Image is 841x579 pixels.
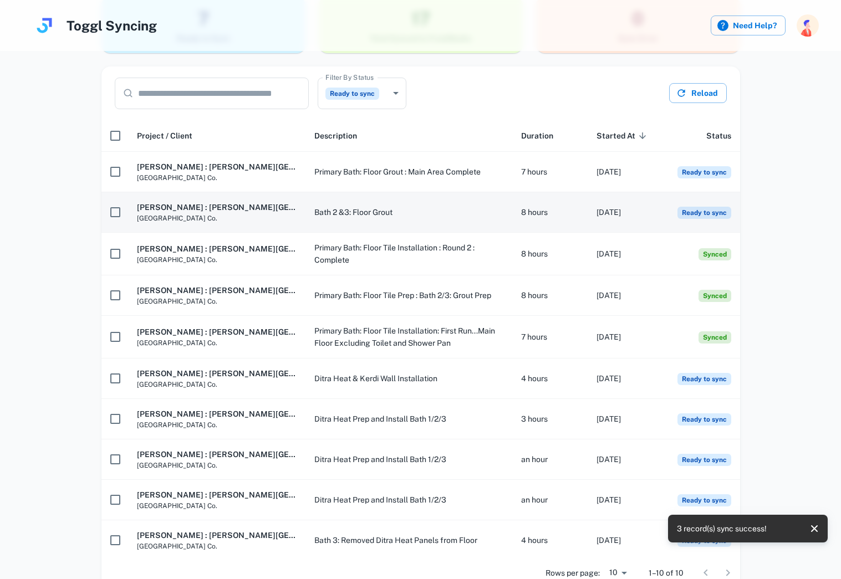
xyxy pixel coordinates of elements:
h6: [PERSON_NAME] : [PERSON_NAME][GEOGRAPHIC_DATA] [137,408,297,420]
button: close [806,520,823,537]
td: [DATE] [588,316,664,358]
h6: [PERSON_NAME] : [PERSON_NAME][GEOGRAPHIC_DATA] [137,243,297,255]
div: Ready to sync [318,78,406,109]
td: 8 hours [512,233,588,275]
h6: [PERSON_NAME] : [PERSON_NAME][GEOGRAPHIC_DATA] [137,529,297,541]
td: Bath 2 &3: Floor Grout [305,192,512,233]
h6: [PERSON_NAME] : [PERSON_NAME][GEOGRAPHIC_DATA] [137,367,297,380]
td: an hour [512,439,588,480]
span: Project / Client [137,129,192,142]
span: Ready to sync [677,413,731,426]
span: Started At [597,129,650,142]
span: [GEOGRAPHIC_DATA] Co. [137,420,297,430]
td: 7 hours [512,316,588,358]
span: Synced [699,248,731,260]
h4: Toggl Syncing [67,16,157,35]
p: Rows per page: [546,567,600,579]
td: 7 hours [512,152,588,192]
span: Ready to sync [677,373,731,385]
h6: [PERSON_NAME] : [PERSON_NAME][GEOGRAPHIC_DATA] [137,326,297,338]
td: [DATE] [588,520,664,561]
h6: [PERSON_NAME] : [PERSON_NAME][GEOGRAPHIC_DATA] [137,161,297,173]
div: 3 record(s) sync success! [677,518,767,539]
span: [GEOGRAPHIC_DATA] Co. [137,380,297,390]
td: 3 hours [512,399,588,439]
button: Reload [669,83,727,103]
td: 8 hours [512,275,588,316]
span: Description [314,129,357,142]
td: Ditra Heat & Kerdi Wall Installation [305,358,512,399]
td: Ditra Heat Prep and Install Bath 1/2/3 [305,480,512,520]
td: Bath 3: Removed Ditra Heat Panels from Floor [305,520,512,561]
td: [DATE] [588,480,664,520]
td: [DATE] [588,439,664,480]
td: [DATE] [588,399,664,439]
label: Filter By Status [325,73,374,82]
span: Ready to sync [325,88,379,100]
span: [GEOGRAPHIC_DATA] Co. [137,296,297,306]
h6: [PERSON_NAME] : [PERSON_NAME][GEOGRAPHIC_DATA] [137,201,297,213]
label: Need Help? [711,16,786,35]
span: [GEOGRAPHIC_DATA] Co. [137,255,297,265]
span: [GEOGRAPHIC_DATA] Co. [137,338,297,348]
img: logo.svg [33,14,55,37]
span: Ready to sync [677,454,731,466]
td: Primary Bath: Floor Grout : Main Area Complete [305,152,512,192]
td: [DATE] [588,275,664,316]
td: an hour [512,480,588,520]
td: [DATE] [588,233,664,275]
h6: [PERSON_NAME] : [PERSON_NAME][GEOGRAPHIC_DATA] [137,448,297,460]
img: photoURL [797,14,819,37]
td: Primary Bath: Floor Tile Installation : Round 2 : Complete [305,233,512,275]
td: Ditra Heat Prep and Install Bath 1/2/3 [305,399,512,439]
td: 8 hours [512,192,588,233]
span: [GEOGRAPHIC_DATA] Co. [137,541,297,551]
span: [GEOGRAPHIC_DATA] Co. [137,213,297,223]
td: [DATE] [588,358,664,399]
span: [GEOGRAPHIC_DATA] Co. [137,173,297,183]
span: Ready to sync [677,166,731,178]
h6: [PERSON_NAME] : [PERSON_NAME][GEOGRAPHIC_DATA] [137,489,297,501]
span: [GEOGRAPHIC_DATA] Co. [137,460,297,470]
h6: [PERSON_NAME] : [PERSON_NAME][GEOGRAPHIC_DATA] [137,284,297,296]
td: Primary Bath: Floor Tile Prep : Bath 2/3: Grout Prep [305,275,512,316]
span: [GEOGRAPHIC_DATA] Co. [137,501,297,511]
div: scrollable content [101,120,740,558]
span: Synced [699,290,731,302]
td: [DATE] [588,192,664,233]
span: Duration [521,129,553,142]
span: Ready to sync [677,207,731,219]
span: Ready to sync [677,494,731,506]
td: Primary Bath: Floor Tile Installation: First Run...Main Floor Excluding Toilet and Shower Pan [305,316,512,358]
p: 1–10 of 10 [649,567,684,579]
td: 4 hours [512,358,588,399]
span: Synced [699,331,731,344]
span: Status [706,129,731,142]
td: Ditra Heat Prep and Install Bath 1/2/3 [305,439,512,480]
td: [DATE] [588,152,664,192]
td: 4 hours [512,520,588,561]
